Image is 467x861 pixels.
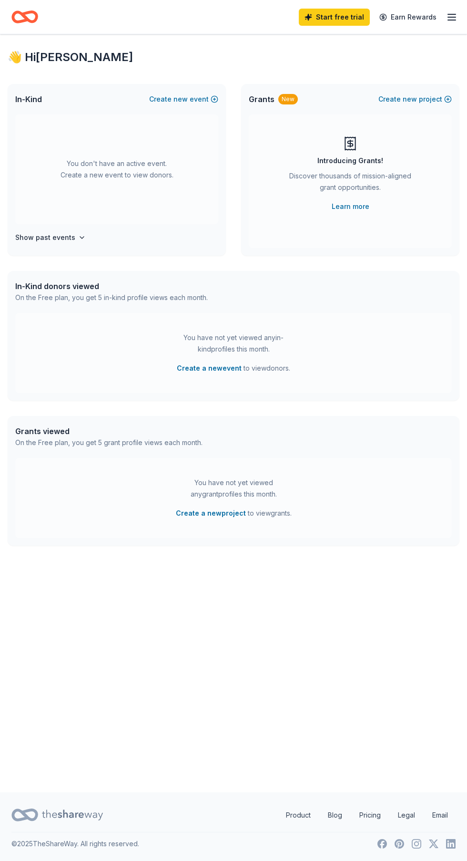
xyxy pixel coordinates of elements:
[332,201,369,212] a: Learn more
[287,170,414,197] div: Discover thousands of mission-aligned grant opportunities.
[174,477,293,500] div: You have not yet viewed any grant profiles this month.
[425,806,456,825] a: Email
[320,806,350,825] a: Blog
[15,232,75,243] h4: Show past events
[149,93,218,105] button: Createnewevent
[8,50,459,65] div: 👋 Hi [PERSON_NAME]
[278,806,456,825] nav: quick links
[317,155,383,166] div: Introducing Grants!
[176,508,246,519] button: Create a newproject
[278,806,318,825] a: Product
[15,280,208,292] div: In-Kind donors viewed
[15,292,208,303] div: On the Free plan, you get 5 in-kind profile views each month.
[176,508,292,519] span: to view grants .
[378,93,452,105] button: Createnewproject
[11,838,139,850] p: © 2025 TheShareWay. All rights reserved.
[249,93,274,105] span: Grants
[15,232,86,243] button: Show past events
[299,9,370,26] a: Start free trial
[177,363,242,374] button: Create a newevent
[174,332,293,355] div: You have not yet viewed any in-kind profiles this month.
[11,6,38,28] a: Home
[15,114,218,224] div: You don't have an active event. Create a new event to view donors.
[374,9,442,26] a: Earn Rewards
[177,363,290,374] span: to view donors .
[15,425,203,437] div: Grants viewed
[278,94,298,104] div: New
[390,806,423,825] a: Legal
[403,93,417,105] span: new
[15,437,203,448] div: On the Free plan, you get 5 grant profile views each month.
[15,93,42,105] span: In-Kind
[352,806,388,825] a: Pricing
[173,93,188,105] span: new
